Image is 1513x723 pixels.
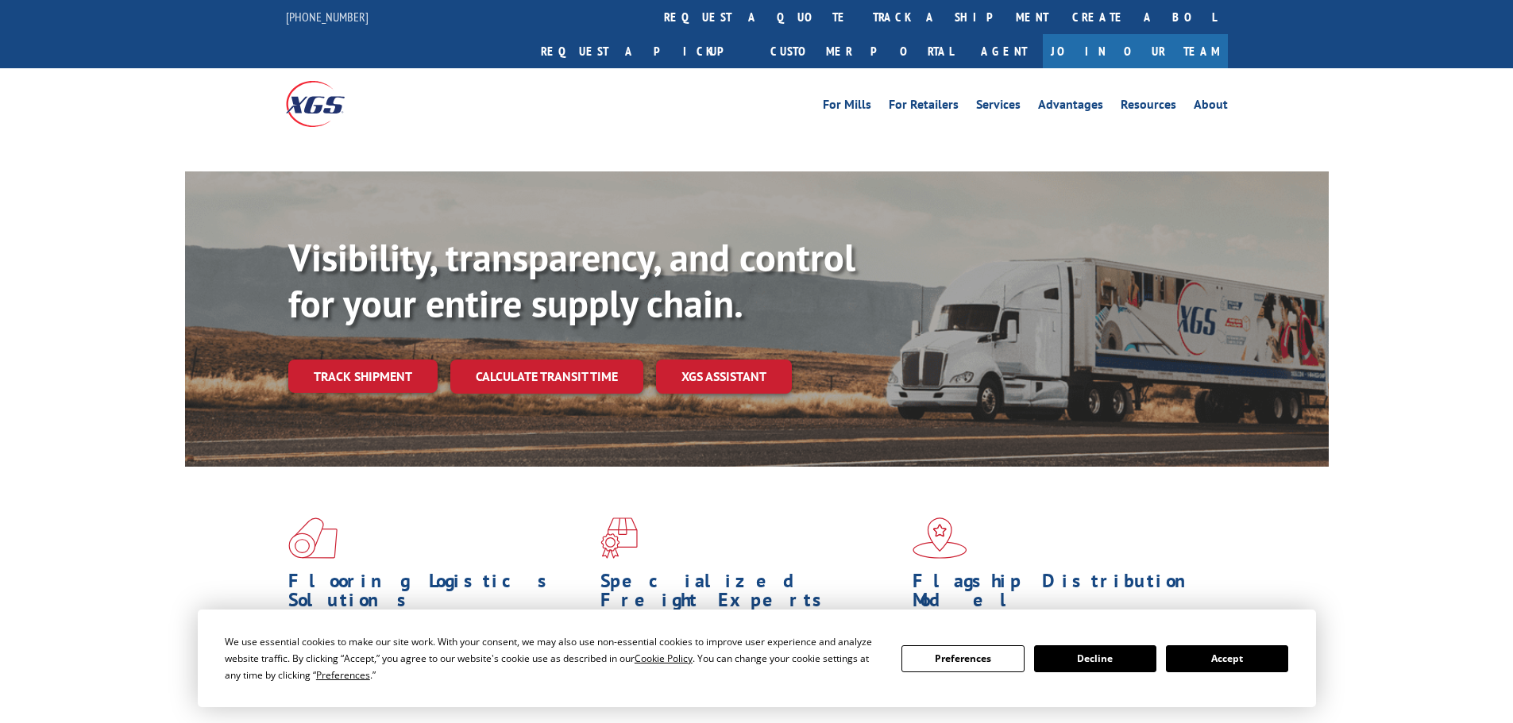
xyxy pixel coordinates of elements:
[529,34,758,68] a: Request a pickup
[635,652,693,665] span: Cookie Policy
[1043,34,1228,68] a: Join Our Team
[823,98,871,116] a: For Mills
[288,233,855,328] b: Visibility, transparency, and control for your entire supply chain.
[288,571,589,617] h1: Flooring Logistics Solutions
[1038,98,1103,116] a: Advantages
[225,633,882,683] div: We use essential cookies to make our site work. With your consent, we may also use non-essential ...
[913,571,1213,617] h1: Flagship Distribution Model
[288,517,338,559] img: xgs-icon-total-supply-chain-intelligence-red
[1034,645,1156,672] button: Decline
[965,34,1043,68] a: Agent
[758,34,965,68] a: Customer Portal
[198,610,1316,707] div: Cookie Consent Prompt
[600,517,638,559] img: xgs-icon-focused-on-flooring-red
[1166,645,1288,672] button: Accept
[1194,98,1228,116] a: About
[1121,98,1176,116] a: Resources
[913,517,967,559] img: xgs-icon-flagship-distribution-model-red
[286,9,369,25] a: [PHONE_NUMBER]
[889,98,959,116] a: For Retailers
[288,360,438,393] a: Track shipment
[450,360,643,394] a: Calculate transit time
[901,645,1024,672] button: Preferences
[656,360,792,394] a: XGS ASSISTANT
[600,571,901,617] h1: Specialized Freight Experts
[976,98,1021,116] a: Services
[316,668,370,682] span: Preferences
